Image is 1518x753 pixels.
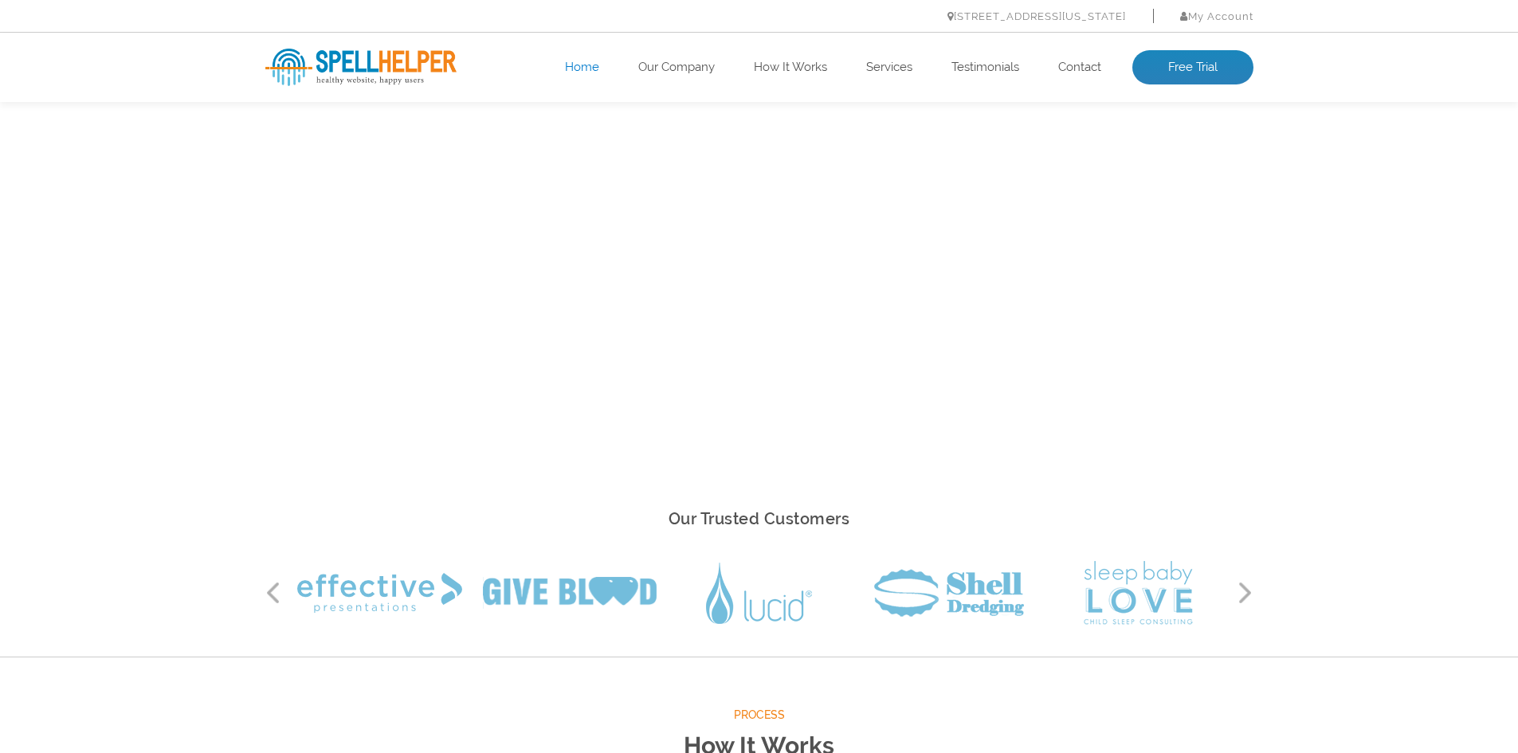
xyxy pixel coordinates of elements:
[265,581,281,605] button: Previous
[297,573,462,613] img: Effective
[265,505,1253,533] h2: Our Trusted Customers
[483,577,657,609] img: Give Blood
[1238,581,1253,605] button: Next
[706,563,812,624] img: Lucid
[1084,561,1193,625] img: Sleep Baby Love
[265,705,1253,725] span: Process
[874,569,1024,617] img: Shell Dredging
